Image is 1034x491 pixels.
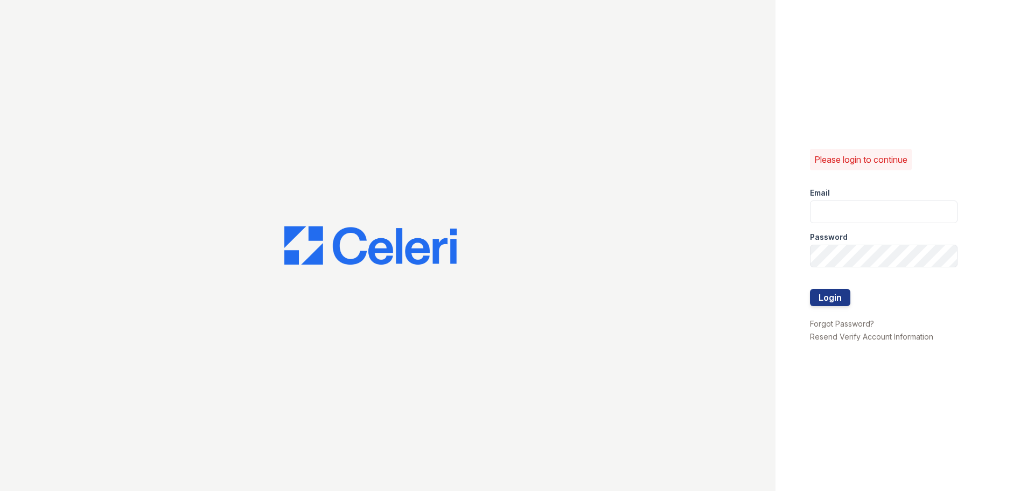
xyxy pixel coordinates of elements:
a: Resend Verify Account Information [810,332,933,341]
label: Password [810,232,848,243]
button: Login [810,289,850,306]
img: CE_Logo_Blue-a8612792a0a2168367f1c8372b55b34899dd931a85d93a1a3d3e32e68fde9ad4.png [284,226,457,265]
p: Please login to continue [814,153,907,166]
label: Email [810,188,830,198]
a: Forgot Password? [810,319,874,328]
